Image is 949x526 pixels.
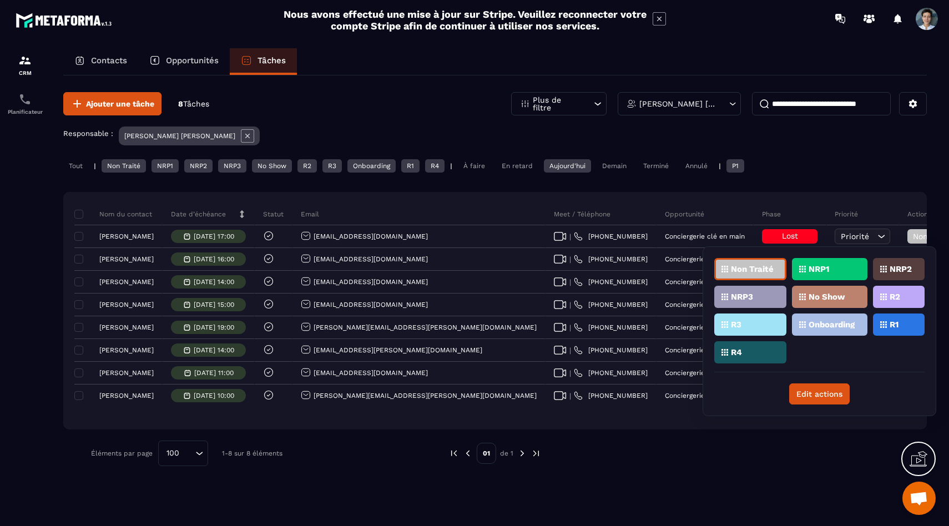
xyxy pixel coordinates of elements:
p: Planificateur [3,109,47,115]
span: Priorité [841,232,869,241]
p: R3 [731,321,741,328]
p: Email [301,210,319,219]
div: Tout [63,159,88,173]
p: [PERSON_NAME] [PERSON_NAME] [124,132,235,140]
div: Terminé [638,159,674,173]
span: | [569,278,571,286]
p: Conciergerie clé en main [665,369,745,377]
p: Statut [263,210,284,219]
img: scheduler [18,93,32,106]
p: Conciergerie clé en main [665,346,745,354]
a: formationformationCRM [3,45,47,84]
div: Aujourd'hui [544,159,591,173]
span: | [569,346,571,355]
div: En retard [496,159,538,173]
div: Demain [597,159,632,173]
p: Éléments par page [91,449,153,457]
p: [PERSON_NAME] [99,255,154,263]
div: P1 [726,159,744,173]
p: Conciergerie clé en main [665,392,745,399]
h2: Nous avons effectué une mise à jour sur Stripe. Veuillez reconnecter votre compte Stripe afin de ... [283,8,647,32]
p: Conciergerie clé en main [665,301,745,308]
p: [DATE] 10:00 [194,392,234,399]
span: Lost [782,231,798,240]
p: NRP1 [809,265,829,273]
a: [PHONE_NUMBER] [574,368,648,377]
div: No Show [252,159,292,173]
a: [PHONE_NUMBER] [574,277,648,286]
span: | [569,232,571,241]
div: Search for option [158,441,208,466]
div: Annulé [680,159,713,173]
p: Onboarding [809,321,855,328]
p: [DATE] 16:00 [194,255,234,263]
p: [PERSON_NAME] [99,369,154,377]
p: [DATE] 19:00 [194,323,234,331]
p: R1 [890,321,898,328]
p: Date d’échéance [171,210,226,219]
a: Contacts [63,48,138,75]
img: prev [449,448,459,458]
a: [PHONE_NUMBER] [574,391,648,400]
p: Conciergerie clé en main [665,232,745,240]
p: [DATE] 17:00 [194,232,234,240]
span: | [569,323,571,332]
p: Responsable : [63,129,113,138]
a: Tâches [230,48,297,75]
p: [DATE] 11:00 [194,369,234,377]
p: Meet / Téléphone [554,210,610,219]
a: [PHONE_NUMBER] [574,346,648,355]
span: | [569,255,571,264]
p: Phase [762,210,781,219]
a: [PHONE_NUMBER] [574,323,648,332]
a: [PHONE_NUMBER] [574,255,648,264]
button: Ajouter une tâche [63,92,161,115]
img: logo [16,10,115,31]
div: À faire [458,159,491,173]
button: Edit actions [789,383,850,404]
p: [PERSON_NAME] [99,278,154,286]
p: | [450,162,452,170]
p: [PERSON_NAME] [99,346,154,354]
div: Non Traité [102,159,146,173]
p: | [94,162,96,170]
p: | [719,162,721,170]
img: next [531,448,541,458]
p: 1-8 sur 8 éléments [222,449,282,457]
p: [PERSON_NAME] [99,323,154,331]
p: CRM [3,70,47,76]
p: No Show [809,293,845,301]
input: Search for option [183,447,193,459]
p: NRP3 [731,293,753,301]
div: NRP3 [218,159,246,173]
div: Ouvrir le chat [902,482,936,515]
img: formation [18,54,32,67]
p: NRP2 [890,265,912,273]
p: Conciergerie clé en main [665,255,745,263]
p: Plus de filtre [533,96,582,112]
span: 100 [163,447,183,459]
a: [PHONE_NUMBER] [574,232,648,241]
p: Conciergerie clé en main [665,323,745,331]
p: R2 [890,293,900,301]
p: Opportunité [665,210,704,219]
a: schedulerschedulerPlanificateur [3,84,47,123]
p: Opportunités [166,55,219,65]
p: 8 [178,99,209,109]
span: Ajouter une tâche [86,98,154,109]
div: R4 [425,159,445,173]
span: | [569,301,571,309]
a: [PHONE_NUMBER] [574,300,648,309]
div: R1 [401,159,420,173]
div: R2 [297,159,317,173]
p: [PERSON_NAME] [99,301,154,308]
p: Contacts [91,55,127,65]
p: [DATE] 14:00 [194,278,234,286]
span: | [569,369,571,377]
p: Tâches [258,55,286,65]
div: NRP1 [152,159,179,173]
p: de 1 [500,449,513,458]
span: Tâches [183,99,209,108]
p: R4 [731,348,742,356]
p: [PERSON_NAME] [99,232,154,240]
